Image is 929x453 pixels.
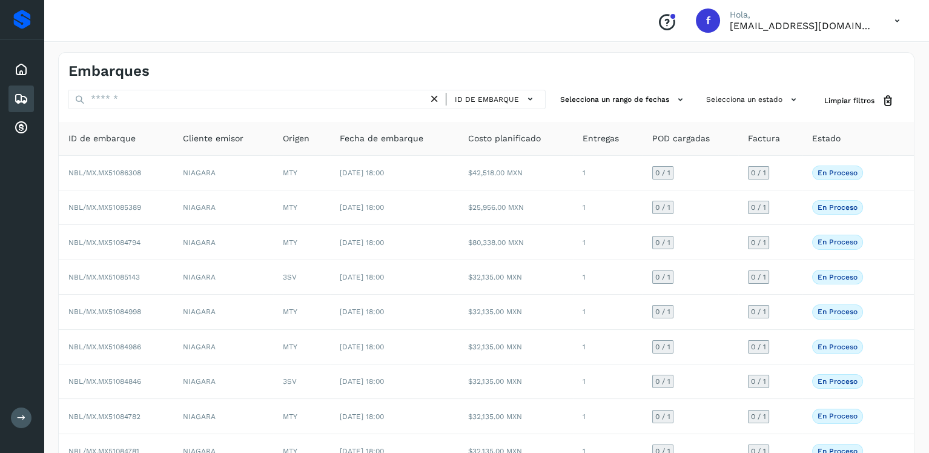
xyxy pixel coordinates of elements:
[273,156,331,190] td: MTY
[8,86,34,112] div: Embarques
[573,225,643,260] td: 1
[173,225,273,260] td: NIAGARA
[340,343,384,351] span: [DATE] 18:00
[451,90,540,108] button: ID de embarque
[573,295,643,329] td: 1
[340,238,384,247] span: [DATE] 18:00
[701,90,805,110] button: Selecciona un estado
[812,132,841,145] span: Estado
[68,343,141,351] span: NBL/MX.MX51084986
[458,260,573,295] td: $32,135.00 MXN
[818,273,858,281] p: En proceso
[458,295,573,329] td: $32,135.00 MXN
[818,238,858,246] p: En proceso
[173,330,273,364] td: NIAGARA
[573,260,643,295] td: 1
[458,225,573,260] td: $80,338.00 MXN
[173,399,273,434] td: NIAGARA
[458,399,573,434] td: $32,135.00 MXN
[652,132,710,145] span: POD cargadas
[655,239,670,246] span: 0 / 1
[283,132,309,145] span: Origen
[458,156,573,190] td: $42,518.00 MXN
[68,377,141,386] span: NBL/MX.MX51084846
[68,169,141,177] span: NBL/MX.MX51086308
[273,399,331,434] td: MTY
[751,413,766,420] span: 0 / 1
[68,273,140,281] span: NBL/MX.MX51085143
[273,225,331,260] td: MTY
[573,364,643,399] td: 1
[340,273,384,281] span: [DATE] 18:00
[68,307,141,316] span: NBL/MX.MX51084998
[173,156,273,190] td: NIAGARA
[655,204,670,211] span: 0 / 1
[8,115,34,141] div: Cuentas por cobrar
[173,260,273,295] td: NIAGARA
[458,364,573,399] td: $32,135.00 MXN
[583,132,619,145] span: Entregas
[751,204,766,211] span: 0 / 1
[273,190,331,225] td: MTY
[818,307,858,316] p: En proceso
[655,378,670,385] span: 0 / 1
[8,56,34,83] div: Inicio
[68,412,141,421] span: NBL/MX.MX51084782
[340,307,384,316] span: [DATE] 18:00
[655,169,670,176] span: 0 / 1
[818,343,858,351] p: En proceso
[824,95,874,106] span: Limpiar filtros
[573,190,643,225] td: 1
[573,156,643,190] td: 1
[751,378,766,385] span: 0 / 1
[815,90,904,112] button: Limpiar filtros
[273,260,331,295] td: 3SV
[173,190,273,225] td: NIAGARA
[173,364,273,399] td: NIAGARA
[468,132,541,145] span: Costo planificado
[68,203,141,212] span: NBL/MX.MX51085389
[455,94,519,105] span: ID de embarque
[68,238,141,247] span: NBL/MX.MX51084794
[818,169,858,177] p: En proceso
[273,330,331,364] td: MTY
[655,273,670,281] span: 0 / 1
[183,132,243,145] span: Cliente emisor
[655,343,670,351] span: 0 / 1
[751,169,766,176] span: 0 / 1
[555,90,692,110] button: Selecciona un rango de fechas
[751,273,766,281] span: 0 / 1
[818,203,858,212] p: En proceso
[751,308,766,315] span: 0 / 1
[273,295,331,329] td: MTY
[751,343,766,351] span: 0 / 1
[340,377,384,386] span: [DATE] 18:00
[68,62,150,80] h4: Embarques
[730,20,875,32] p: facturacion@protransport.com.mx
[751,239,766,246] span: 0 / 1
[730,10,875,20] p: Hola,
[340,203,384,212] span: [DATE] 18:00
[573,330,643,364] td: 1
[340,132,423,145] span: Fecha de embarque
[655,413,670,420] span: 0 / 1
[655,308,670,315] span: 0 / 1
[173,295,273,329] td: NIAGARA
[340,412,384,421] span: [DATE] 18:00
[573,399,643,434] td: 1
[68,132,136,145] span: ID de embarque
[748,132,780,145] span: Factura
[340,169,384,177] span: [DATE] 18:00
[273,364,331,399] td: 3SV
[458,330,573,364] td: $32,135.00 MXN
[818,412,858,420] p: En proceso
[458,190,573,225] td: $25,956.00 MXN
[818,377,858,386] p: En proceso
